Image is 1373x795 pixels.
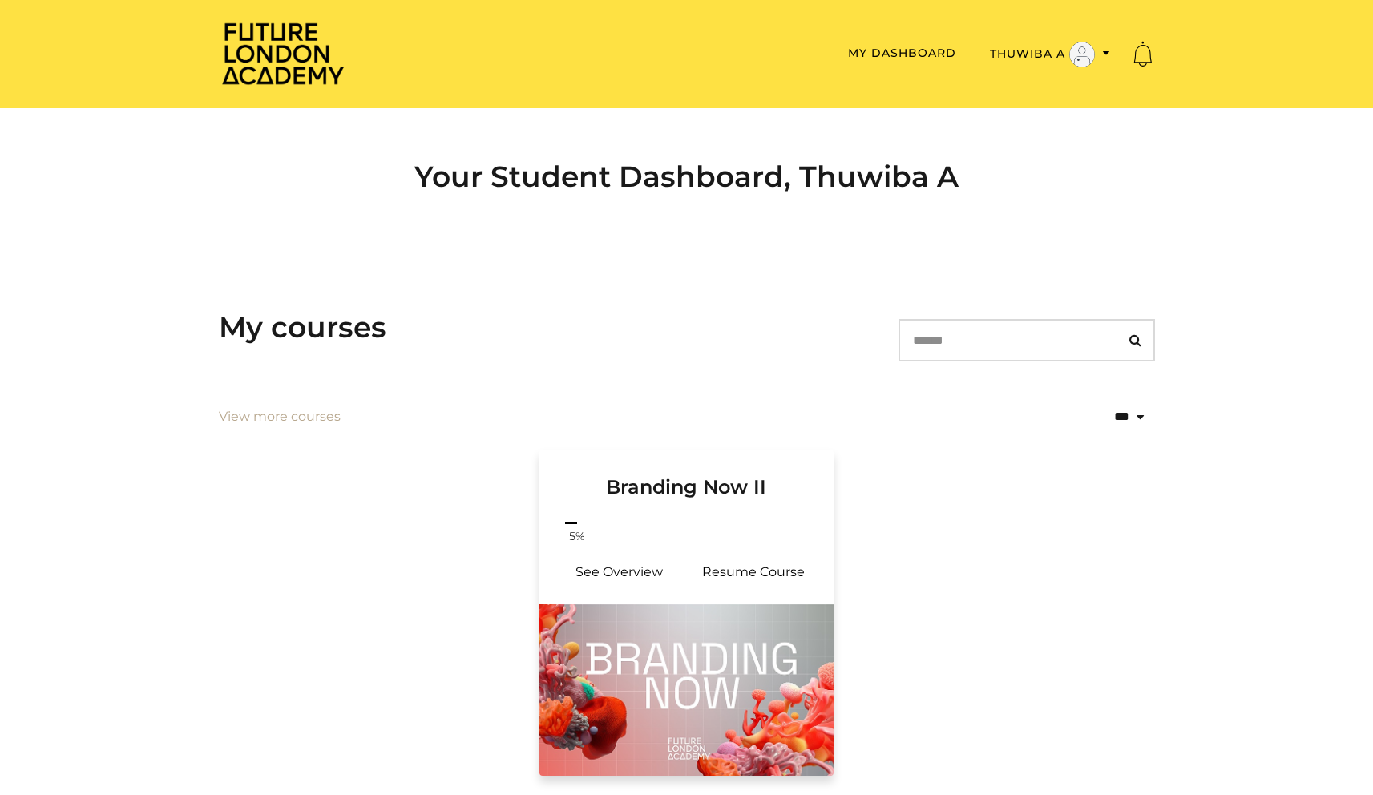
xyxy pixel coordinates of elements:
h2: Your Student Dashboard, Thuwiba A [219,159,1155,194]
h3: My courses [219,310,386,345]
a: Branding Now II: See Overview [552,553,687,591]
a: My Dashboard [848,46,956,60]
select: status [1044,396,1155,438]
a: View more courses [219,407,341,426]
img: Home Page [219,21,347,86]
a: Branding Now II: Resume Course [687,553,822,591]
a: Branding Now II [539,450,834,519]
button: Toggle menu [985,41,1115,68]
h3: Branding Now II [559,450,815,499]
span: 5% [558,528,596,545]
